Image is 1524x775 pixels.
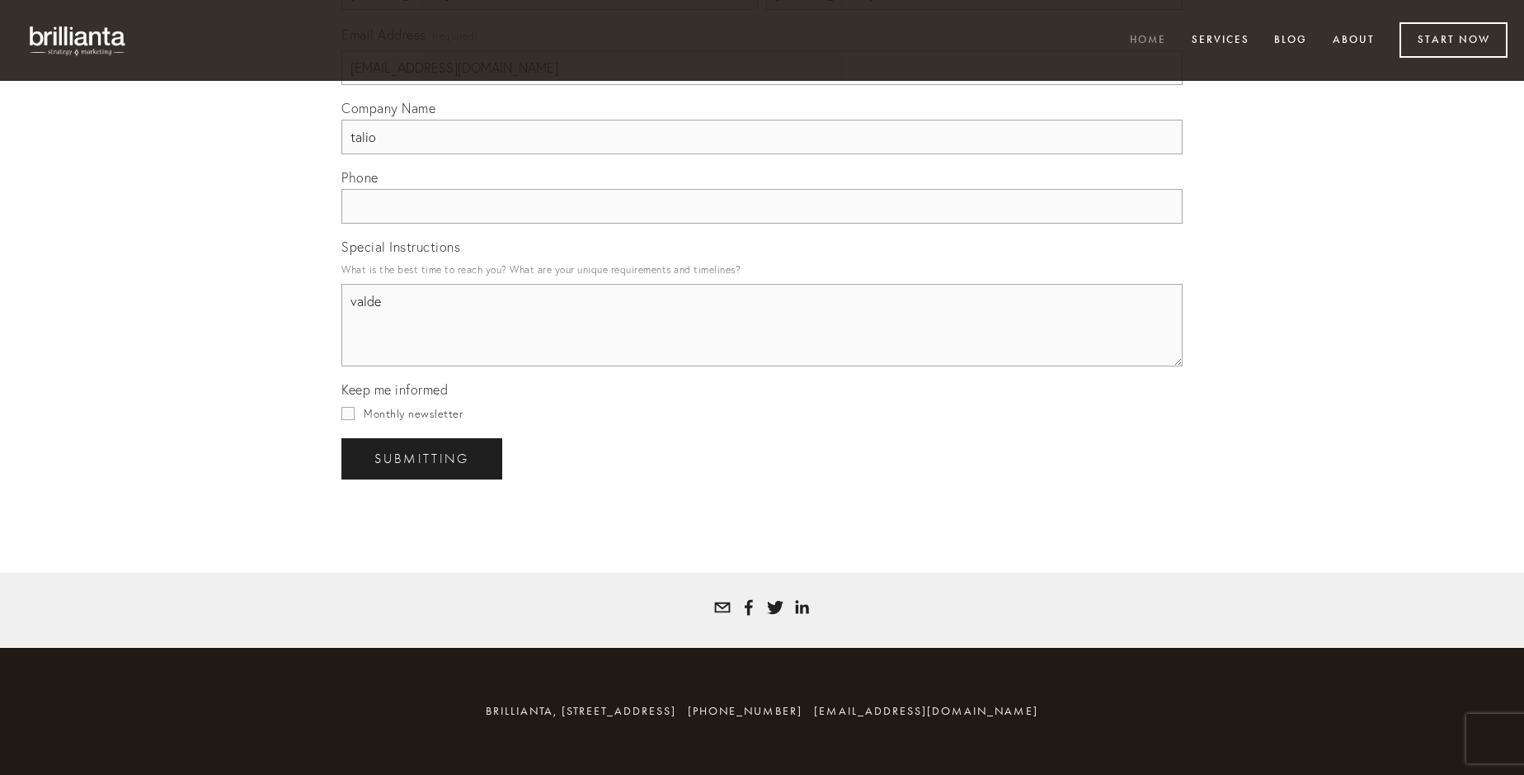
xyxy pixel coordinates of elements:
[741,599,757,616] a: Tatyana Bolotnikov White
[1263,27,1318,54] a: Blog
[1119,27,1177,54] a: Home
[341,100,435,116] span: Company Name
[341,169,379,186] span: Phone
[814,704,1038,718] a: [EMAIL_ADDRESS][DOMAIN_NAME]
[486,704,676,718] span: brillianta, [STREET_ADDRESS]
[341,407,355,420] input: Monthly newsletter
[714,599,731,616] a: tatyana@brillianta.com
[16,17,140,64] img: brillianta - research, strategy, marketing
[341,438,502,480] button: SubmittingSubmitting
[374,451,469,466] span: Submitting
[341,239,460,255] span: Special Instructions
[364,407,463,420] span: Monthly newsletter
[793,599,810,616] a: Tatyana White
[341,284,1183,366] textarea: valde
[1399,22,1508,58] a: Start Now
[341,381,448,398] span: Keep me informed
[767,599,783,616] a: Tatyana White
[341,258,1183,281] p: What is the best time to reach you? What are your unique requirements and timelines?
[688,704,802,718] span: [PHONE_NUMBER]
[1322,27,1385,54] a: About
[1181,27,1260,54] a: Services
